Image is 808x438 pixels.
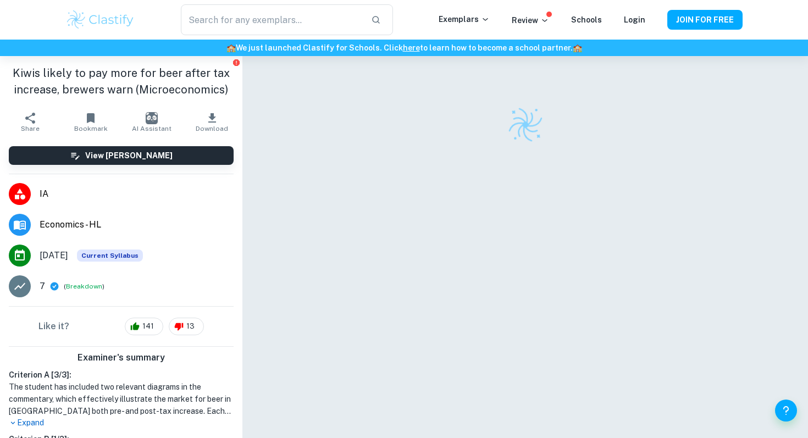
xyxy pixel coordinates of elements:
span: 🏫 [573,43,582,52]
a: Schools [571,15,602,24]
a: Login [624,15,645,24]
button: Breakdown [66,281,102,291]
p: Expand [9,417,234,429]
span: Bookmark [74,125,108,132]
p: Review [512,14,549,26]
button: View [PERSON_NAME] [9,146,234,165]
span: Download [196,125,228,132]
span: [DATE] [40,249,68,262]
div: 13 [169,318,204,335]
h6: Examiner's summary [4,351,238,364]
div: This exemplar is based on the current syllabus. Feel free to refer to it for inspiration/ideas wh... [77,250,143,262]
span: AI Assistant [132,125,171,132]
input: Search for any exemplars... [181,4,362,35]
button: AI Assistant [121,107,182,137]
h1: The student has included two relevant diagrams in the commentary, which effectively illustrate th... [9,381,234,417]
p: Exemplars [439,13,490,25]
span: 🏫 [226,43,236,52]
span: ( ) [64,281,104,292]
button: JOIN FOR FREE [667,10,743,30]
span: 13 [180,321,201,332]
span: Current Syllabus [77,250,143,262]
h6: Criterion A [ 3 / 3 ]: [9,369,234,381]
div: 141 [125,318,163,335]
h1: Kiwis likely to pay more for beer after tax increase, brewers warn (Microeconomics) [9,65,234,98]
span: IA [40,187,234,201]
h6: View [PERSON_NAME] [85,149,173,162]
img: AI Assistant [146,112,158,124]
img: Clastify logo [65,9,135,31]
p: 7 [40,280,45,293]
button: Report issue [232,58,240,66]
button: Help and Feedback [775,400,797,422]
span: 141 [136,321,160,332]
button: Download [182,107,242,137]
img: Clastify logo [504,104,546,146]
button: Bookmark [60,107,121,137]
span: Share [21,125,40,132]
h6: Like it? [38,320,69,333]
span: Economics - HL [40,218,234,231]
a: here [403,43,420,52]
h6: We just launched Clastify for Schools. Click to learn how to become a school partner. [2,42,806,54]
